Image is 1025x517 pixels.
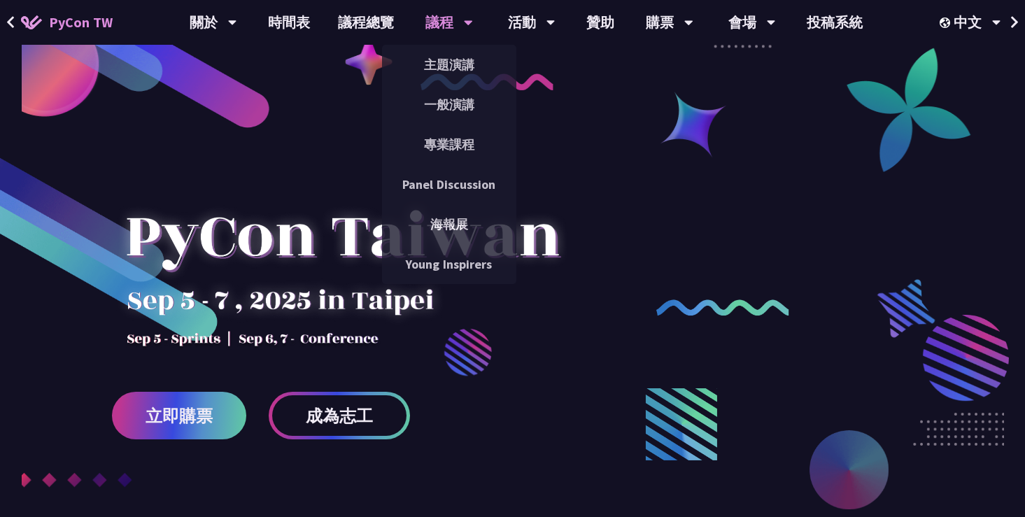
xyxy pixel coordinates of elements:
a: Panel Discussion [382,168,516,201]
img: Locale Icon [940,17,954,28]
a: 一般演講 [382,88,516,121]
a: PyCon TW [7,5,127,40]
img: Home icon of PyCon TW 2025 [21,15,42,29]
a: Young Inspirers [382,248,516,281]
a: 立即購票 [112,392,246,439]
a: 海報展 [382,208,516,241]
a: 專業課程 [382,128,516,161]
a: 主題演講 [382,48,516,81]
img: curly-2.e802c9f.png [656,299,789,316]
span: 立即購票 [146,407,213,425]
span: 成為志工 [306,407,373,425]
span: PyCon TW [49,12,113,33]
a: 成為志工 [269,392,410,439]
